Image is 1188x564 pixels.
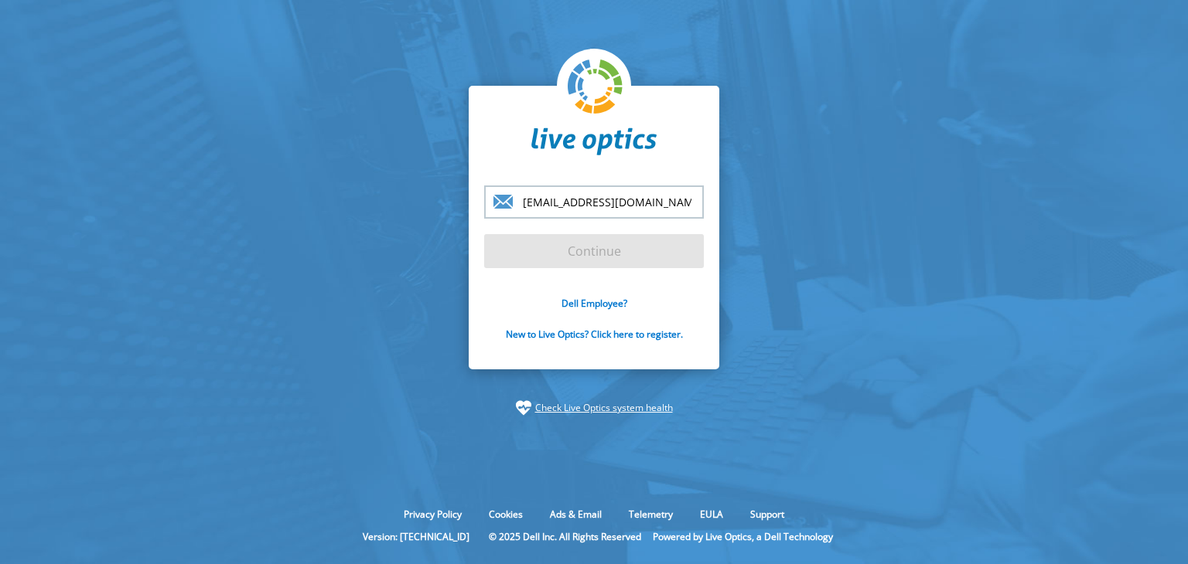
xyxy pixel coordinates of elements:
[562,297,627,310] a: Dell Employee?
[506,328,683,341] a: New to Live Optics? Click here to register.
[392,508,473,521] a: Privacy Policy
[739,508,796,521] a: Support
[688,508,735,521] a: EULA
[653,530,833,543] li: Powered by Live Optics, a Dell Technology
[535,400,673,416] a: Check Live Optics system health
[568,59,623,115] img: liveoptics-logo.svg
[477,508,534,521] a: Cookies
[484,185,704,219] input: email@address.com
[481,530,649,543] li: © 2025 Dell Inc. All Rights Reserved
[617,508,684,521] a: Telemetry
[538,508,613,521] a: Ads & Email
[531,127,657,155] img: liveoptics-word.svg
[516,400,531,416] img: status-check-icon.svg
[355,530,477,543] li: Version: [TECHNICAL_ID]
